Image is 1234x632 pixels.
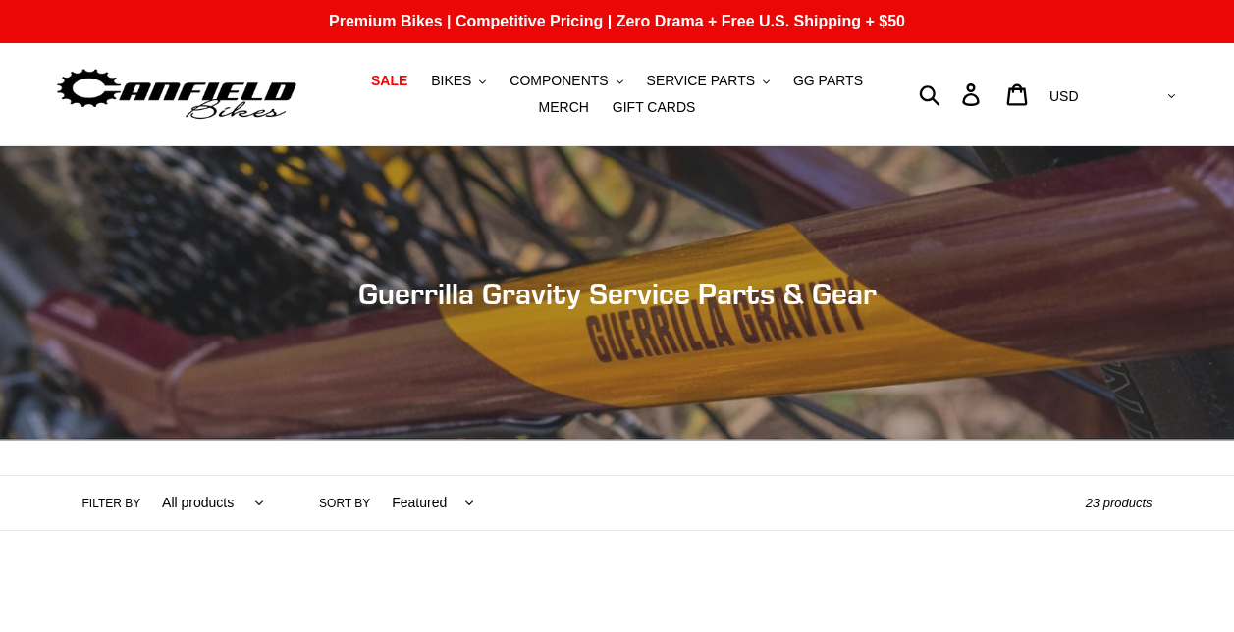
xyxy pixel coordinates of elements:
span: GIFT CARDS [613,99,696,116]
button: BIKES [421,68,496,94]
button: COMPONENTS [500,68,632,94]
span: BIKES [431,73,471,89]
span: Guerrilla Gravity Service Parts & Gear [358,276,877,311]
span: MERCH [539,99,589,116]
a: GIFT CARDS [603,94,706,121]
span: 23 products [1086,496,1153,510]
label: Sort by [319,495,370,512]
span: SALE [371,73,407,89]
span: COMPONENTS [510,73,608,89]
span: SERVICE PARTS [647,73,755,89]
button: SERVICE PARTS [637,68,779,94]
a: GG PARTS [783,68,873,94]
img: Canfield Bikes [54,64,299,126]
a: SALE [361,68,417,94]
label: Filter by [82,495,141,512]
a: MERCH [529,94,599,121]
span: GG PARTS [793,73,863,89]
